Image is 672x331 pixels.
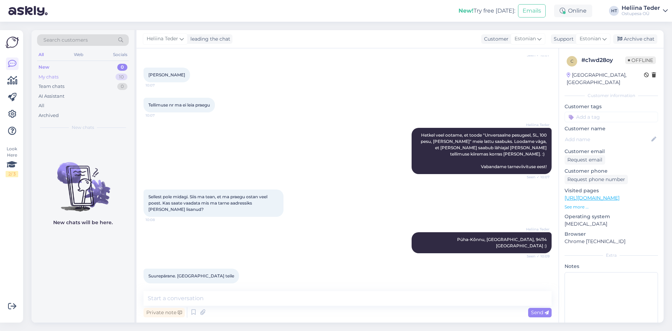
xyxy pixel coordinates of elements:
[148,273,234,278] span: Suurepärane. [GEOGRAPHIC_DATA] teile
[565,204,658,210] p: See more ...
[551,35,574,43] div: Support
[146,83,172,88] span: 10:07
[148,102,210,108] span: Tellimuse nr ma ei leia praegu
[531,309,549,316] span: Send
[146,284,172,289] span: 10:09
[148,194,268,212] span: Sellest pole midagi. Siis ma tean, et ma praegu ostan veel poest. Kas saate vaadata mis ma tarne ...
[523,227,549,232] span: Heliina Teder
[38,93,64,100] div: AI Assistant
[31,150,134,213] img: No chats
[565,167,658,175] p: Customer phone
[622,5,668,16] a: Heliina TederOstupesa OÜ
[458,7,515,15] div: Try free [DATE]:
[43,36,88,44] span: Search customers
[613,34,657,44] div: Archive chat
[625,56,656,64] span: Offline
[38,102,44,109] div: All
[421,132,548,169] span: Hetkel veel ootame, et toode "Unversaalne pesugeel, 5L, 100 pesu, [PERSON_NAME]" meie lattu saabu...
[147,35,178,43] span: Heliina Teder
[523,254,549,259] span: Seen ✓ 10:09
[565,230,658,238] p: Browser
[580,35,601,43] span: Estonian
[565,103,658,110] p: Customer tags
[565,263,658,270] p: Notes
[112,50,129,59] div: Socials
[481,35,509,43] div: Customer
[622,5,660,11] div: Heliina Teder
[37,50,45,59] div: All
[523,122,549,127] span: Heliina Teder
[609,6,619,16] div: HT
[565,148,658,155] p: Customer email
[565,187,658,194] p: Visited pages
[6,146,18,177] div: Look Here
[72,50,85,59] div: Web
[115,74,127,81] div: 10
[570,58,574,64] span: c
[567,71,644,86] div: [GEOGRAPHIC_DATA], [GEOGRAPHIC_DATA]
[565,136,650,143] input: Add name
[143,308,185,317] div: Private note
[458,7,474,14] b: New!
[514,35,536,43] span: Estonian
[565,238,658,245] p: Chrome [TECHNICAL_ID]
[523,174,549,180] span: Seen ✓ 10:07
[565,195,619,201] a: [URL][DOMAIN_NAME]
[565,175,628,184] div: Request phone number
[554,5,592,17] div: Online
[38,74,58,81] div: My chats
[148,72,185,77] span: [PERSON_NAME]
[146,113,172,118] span: 10:07
[565,112,658,122] input: Add a tag
[457,237,548,248] span: Püha-Kõnnu, [GEOGRAPHIC_DATA], 94114 [GEOGRAPHIC_DATA] :)
[565,125,658,132] p: Customer name
[38,112,59,119] div: Archived
[117,83,127,90] div: 0
[565,213,658,220] p: Operating system
[38,64,49,71] div: New
[565,220,658,228] p: [MEDICAL_DATA]
[72,124,94,131] span: New chats
[6,36,19,49] img: Askly Logo
[146,217,172,222] span: 10:08
[581,56,625,64] div: # c1wd28oy
[565,155,605,165] div: Request email
[523,53,549,58] span: Seen ✓ 10:07
[188,35,230,43] div: leading the chat
[622,11,660,16] div: Ostupesa OÜ
[565,252,658,258] div: Extra
[565,92,658,99] div: Customer information
[38,83,64,90] div: Team chats
[117,64,127,71] div: 0
[53,219,113,226] p: New chats will be here.
[6,171,18,177] div: 2 / 3
[518,4,546,18] button: Emails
